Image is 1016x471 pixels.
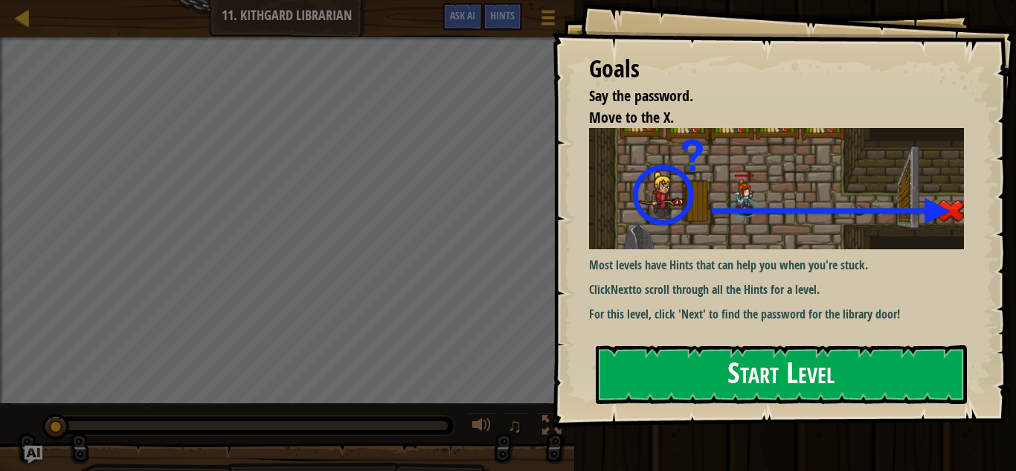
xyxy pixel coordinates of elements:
button: Ask AI [443,3,483,31]
button: Toggle fullscreen [537,412,567,443]
li: Move to the X. [570,107,960,129]
span: ♫ [507,414,522,437]
button: ♫ [504,412,530,443]
p: Most levels have Hints that can help you when you're stuck. [589,257,964,274]
div: Goals [589,52,964,86]
p: For this level, click 'Next' to find the password for the library door! [589,306,964,323]
span: Ask AI [450,8,475,22]
strong: Next [611,281,632,298]
span: Say the password. [589,86,693,106]
button: Show game menu [530,3,567,38]
button: Ask AI [25,446,42,464]
li: Say the password. [570,86,960,107]
button: Adjust volume [467,412,497,443]
img: Kithgard librarian [589,128,964,249]
span: Move to the X. [589,107,674,127]
button: Start Level [596,345,967,404]
p: Click to scroll through all the Hints for a level. [589,281,964,298]
span: Hints [490,8,515,22]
